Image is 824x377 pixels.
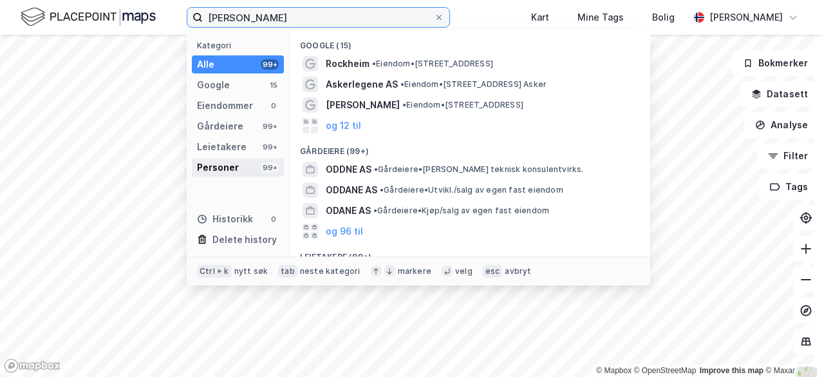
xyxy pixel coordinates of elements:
[380,185,384,195] span: •
[400,79,547,90] span: Eiendom • [STREET_ADDRESS] Asker
[455,266,473,276] div: velg
[197,98,253,113] div: Eiendommer
[326,162,371,177] span: ODDNE AS
[740,81,819,107] button: Datasett
[759,174,819,200] button: Tags
[373,206,549,216] span: Gårdeiere • Kjøp/salg av egen fast eiendom
[326,97,400,113] span: [PERSON_NAME]
[402,100,406,110] span: •
[760,315,824,377] iframe: Chat Widget
[372,59,493,69] span: Eiendom • [STREET_ADDRESS]
[268,80,279,90] div: 15
[278,265,297,278] div: tab
[398,266,431,276] div: markere
[21,6,156,28] img: logo.f888ab2527a4732fd821a326f86c7f29.svg
[4,358,61,373] a: Mapbox homepage
[197,265,232,278] div: Ctrl + k
[326,182,377,198] span: ODDANE AS
[373,206,377,215] span: •
[300,266,360,276] div: neste kategori
[326,203,371,218] span: ODANE AS
[197,160,239,175] div: Personer
[596,366,632,375] a: Mapbox
[372,59,376,68] span: •
[290,30,650,53] div: Google (15)
[634,366,697,375] a: OpenStreetMap
[197,77,230,93] div: Google
[400,79,404,89] span: •
[197,211,253,227] div: Historikk
[234,266,268,276] div: nytt søk
[402,100,523,110] span: Eiendom • [STREET_ADDRESS]
[268,214,279,224] div: 0
[732,50,819,76] button: Bokmerker
[505,266,531,276] div: avbryt
[197,41,284,50] div: Kategori
[380,185,563,195] span: Gårdeiere • Utvikl./salg av egen fast eiendom
[531,10,549,25] div: Kart
[290,242,650,265] div: Leietakere (99+)
[760,315,824,377] div: Kontrollprogram for chat
[197,119,243,134] div: Gårdeiere
[757,143,819,169] button: Filter
[700,366,763,375] a: Improve this map
[203,8,434,27] input: Søk på adresse, matrikkel, gårdeiere, leietakere eller personer
[212,232,277,247] div: Delete history
[261,142,279,152] div: 99+
[483,265,503,278] div: esc
[709,10,783,25] div: [PERSON_NAME]
[268,101,279,111] div: 0
[326,56,370,72] span: Rockheim
[197,139,247,155] div: Leietakere
[374,164,584,175] span: Gårdeiere • [PERSON_NAME] teknisk konsulentvirks.
[577,10,624,25] div: Mine Tags
[290,136,650,159] div: Gårdeiere (99+)
[326,224,363,239] button: og 96 til
[744,112,819,138] button: Analyse
[261,121,279,131] div: 99+
[197,57,214,72] div: Alle
[374,164,378,174] span: •
[261,162,279,173] div: 99+
[326,77,398,92] span: Askerlegene AS
[261,59,279,70] div: 99+
[326,118,361,133] button: og 12 til
[652,10,675,25] div: Bolig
